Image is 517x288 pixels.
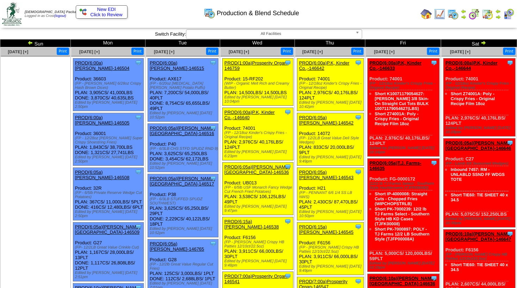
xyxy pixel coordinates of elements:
[25,10,83,18] span: Logged in as Crost
[222,108,293,160] div: Product: 74001 PLAN: 2,976CS / 40,176LBS / 124PLT
[229,49,249,54] a: [DATE] [+]
[224,150,293,158] div: Edited by [PERSON_NAME] [DATE] 6:23pm
[365,39,441,47] td: Fri
[73,113,144,166] div: Product: 36001 PLAN: 1,843CS / 38,700LBS DONE: 1,321CS / 27,741LBS
[369,146,439,154] div: Edited by [PERSON_NAME] [DATE] 10:14pm
[150,161,218,170] div: Edited by [PERSON_NAME] [DATE] 10:52pm
[8,49,28,54] span: [DATE] [+]
[299,224,354,235] a: PROD(6:15a)[PERSON_NAME]-146545
[302,49,323,54] a: [DATE] [+]
[299,170,354,180] a: PROD(6:05a)[PERSON_NAME]-146543
[299,115,354,125] a: PROD(6:05a)[PERSON_NAME]-146542
[461,8,466,14] img: arrowleft.gif
[503,8,514,20] img: calendarcustomer.gif
[284,109,291,116] img: Tooltip
[375,207,429,226] a: Short PK-7000239: 12/2 lb TJ Farms Select - Southern Style HB KD Cases (TJFK00008)
[2,2,21,26] img: zoroco-logo-small.webp
[224,164,290,175] a: PROD(6:05a)[PERSON_NAME][GEOGRAPHIC_DATA]-146536
[445,60,497,71] a: PROD(6:00a)P.K, Kinder Co.,-146644
[375,111,419,126] a: Short Z74001A: Poly - Crispy Fries - Original Recipe Film 18oz
[148,59,218,122] div: Product: AX617 PLAN: 7,200CS / 54,000LBS / 40PLT DONE: 8,754CS / 65,655LBS / 49PLT
[369,182,439,190] div: (12/2 lb TJ Farms Select - Southern Style Hashbrowns (TJFR00008))
[299,155,363,164] div: Edited by [PERSON_NAME] [DATE] 9:49pm
[374,49,394,54] a: [DATE] [+]
[150,262,218,271] div: (FP - 12/2lb Great Value Regular Cut Fries)
[434,8,445,20] img: line_graph.gif
[54,14,66,18] a: (logout)
[148,124,218,172] div: Product: P40 PLAN: 3,625CS / 65,250LBS DONE: 3,454CS / 62,172LBS
[145,39,220,47] td: Tue
[503,48,515,55] button: Print
[443,139,515,227] div: Product: C27 PLAN: 5,075CS / 152,250LBS
[495,14,501,20] img: arrowright.gif
[224,219,279,229] a: PROD(6:15a)[PERSON_NAME]-146538
[224,259,293,268] div: Edited by [PERSON_NAME] [DATE] 9:48pm
[297,222,363,275] div: Product: F6156 PLAN: 3,911CS / 66,000LBS / 30PLT
[450,49,470,54] a: [DATE] [+]
[75,81,144,90] div: (FP - [PERSON_NAME] 6/28oz Crispy Hash Brown Dices)
[73,59,144,111] div: Product: 36603 PLAN: 3,905CS / 41,000LBS DONE: 3,870CS / 40,635LBS
[210,59,217,66] img: Tooltip
[443,59,515,136] div: Product: 74001 PLAN: 2,976CS / 40,176LBS / 124PLT
[506,59,513,66] img: Tooltip
[222,217,293,270] div: Product: F6156 PLAN: 3,911CS / 66,000LBS / 30PLT
[224,110,275,120] a: PROD(6:00a)P.K, Kinder Co.,-146640
[150,227,218,235] div: Edited by [PERSON_NAME] [DATE] 10:52pm
[204,7,215,19] img: calendarprod.gif
[75,60,130,71] a: PROD(6:00a)[PERSON_NAME]-146504
[445,231,512,242] a: PROD(6:10a)[PERSON_NAME][GEOGRAPHIC_DATA]-146647
[150,176,215,186] a: PROD(6:05a)[PERSON_NAME][GEOGRAPHIC_DATA]-146517
[135,168,142,176] img: Tooltip
[217,10,299,17] span: Production & Blend Schedule
[294,39,365,47] td: Thu
[224,60,288,71] a: PROD(1:00a)Prosperity Organ-146759
[148,174,218,237] div: Product: P38 PLAN: 3,625CS / 65,250LBS / 29PLT DONE: 2,229CS / 40,122LBS / 18PLT
[224,204,293,213] div: Edited by [PERSON_NAME] [DATE] 9:47pm
[355,223,362,230] img: Tooltip
[299,245,363,254] div: (FP - [PERSON_NAME] Crispy HB Patties 12/10ct/22.5oz)
[297,168,363,220] div: Product: H21 PLAN: 2,430CS / 87,470LBS / 45PLT
[135,223,142,230] img: Tooltip
[154,49,174,54] a: [DATE] [+]
[299,210,363,218] div: Edited by [PERSON_NAME] [DATE] 10:50pm
[369,60,422,71] a: PROD(6:00a)P.K, Kinder Co.,-146633
[224,95,293,104] div: Edited by [PERSON_NAME] [DATE] 10:04pm
[355,278,362,285] img: Tooltip
[299,191,363,199] div: (FP - PENNANT 6/6 1/4 SS LB NWS)
[445,140,512,151] a: PROD(6:05a)[PERSON_NAME][GEOGRAPHIC_DATA]-146646
[430,159,437,166] img: Tooltip
[210,175,217,182] img: Tooltip
[224,185,293,194] div: (FP - 6/5lb USF Monarch Fancy Wedge Cut French Fried Potatoes)
[299,136,363,145] div: (FP- 12/2LB Great Value Deli Style Wedges)
[369,160,421,171] a: PROD(6:05a)T.J. Farms-146635
[57,48,69,55] button: Print
[224,240,293,249] div: (FP - [PERSON_NAME] Crispy HB Patties 12/10ct/22.5oz)
[299,100,363,109] div: Edited by [PERSON_NAME] [DATE] 10:42pm
[430,275,437,282] img: Tooltip
[75,245,144,250] div: (FP- 12/2LB Great Value Crinkle Cut)
[367,159,439,272] div: Product: FG-0000172 PLAN: 5,000CS / 120,000LBS / 59PLT
[445,81,515,90] div: (FP - 12/18oz Kinder's Crispy Fries - Original Recipe)
[75,224,141,235] a: PROD(6:05a)[PERSON_NAME][GEOGRAPHIC_DATA]-146509
[80,8,87,16] img: ediSmall.gif
[150,81,218,90] div: (FP - 6/20oz [MEDICAL_DATA][PERSON_NAME] Potato Puffs)
[79,49,100,54] a: [DATE] [+]
[224,274,288,284] a: PROD(7:00a)Prosperity Organ-146541
[222,59,293,106] div: Product: 15-RF202 PLAN: 14,500LBS / 14,500LBS
[224,131,293,139] div: (FP - 12/18oz Kinder's Crispy Fries - Original Recipe)
[375,91,429,111] a: Short K10071179054627: [PERSON_NAME] 3/8 Skin-On Straight Cut Tots BULK 10071179054627(LBS)
[375,227,429,241] a: Short PK-7000897: POLY - TJ Farms 12/2 LB Southern Style (TJFP00008A)
[355,114,362,121] img: Tooltip
[150,147,218,151] div: (FP - 6/3LB CHS STFD SPUDZ RND 9)
[131,48,144,55] button: Print
[284,59,291,66] img: Tooltip
[75,115,130,125] a: PROD(6:00a)[PERSON_NAME]-146505
[367,59,439,157] div: Product: 74001 PLAN: 2,976CS / 40,176LBS / 124PLT
[369,276,436,286] a: PROD(6:10a)[PERSON_NAME][GEOGRAPHIC_DATA]-146636
[450,91,494,106] a: Short Z74001A: Poly - Crispy Fries - Original Recipe Film 18oz
[284,272,291,280] img: Tooltip
[189,30,353,38] span: All Facilities
[281,48,293,55] button: Print
[97,7,116,12] span: New EDI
